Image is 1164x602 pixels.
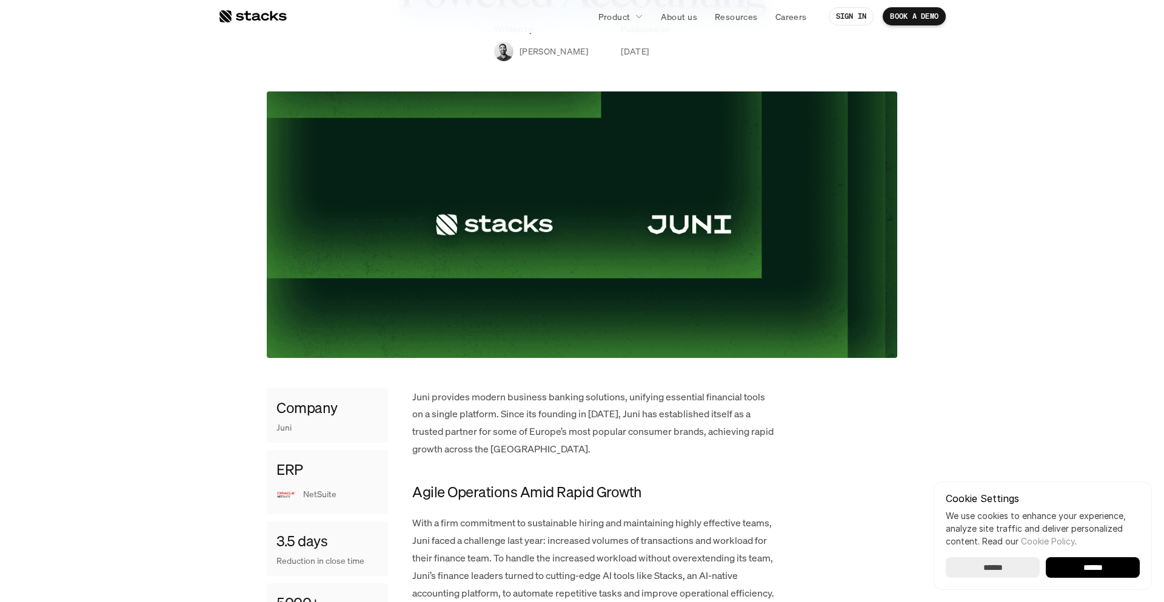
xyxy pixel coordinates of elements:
h4: Agile Operations Amid Rapid Growth [412,482,776,503]
p: Juni [276,423,292,433]
p: Cookie Settings [946,494,1140,503]
a: Privacy Policy [143,231,196,239]
p: [PERSON_NAME] [520,45,588,58]
p: About us [661,10,697,23]
p: We use cookies to enhance your experience, analyze site traffic and deliver personalized content. [946,509,1140,547]
p: Written by [494,24,533,35]
img: Teal Flower [267,91,897,358]
a: About us [654,5,704,27]
h4: ERP [276,460,303,480]
p: Resources [715,10,758,23]
p: Juni provides modern business banking solutions, unifying essential financial tools on a single p... [412,388,776,458]
a: SIGN IN [829,7,874,25]
p: [DATE] [621,45,649,58]
h4: 3.5 days [276,531,327,552]
p: Published on [621,24,670,35]
p: Reduction in close time [276,556,378,566]
p: NetSuite [303,489,378,500]
p: BOOK A DEMO [890,12,938,21]
span: Read our . [982,536,1077,546]
a: Cookie Policy [1021,536,1075,546]
p: With a firm commitment to sustainable hiring and maintaining highly effective teams, Juni faced a... [412,514,776,601]
h4: Company [276,398,338,418]
p: SIGN IN [836,12,867,21]
p: Product [598,10,630,23]
a: Careers [768,5,814,27]
a: BOOK A DEMO [883,7,946,25]
a: Resources [707,5,765,27]
p: Careers [775,10,807,23]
